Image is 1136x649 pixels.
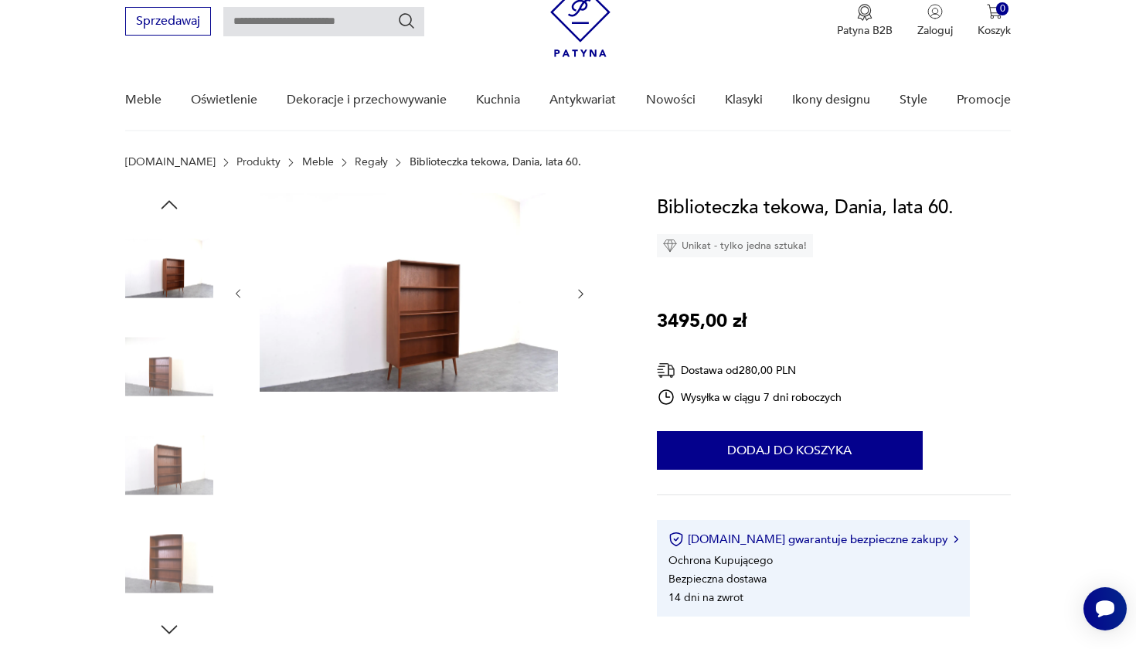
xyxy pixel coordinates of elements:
div: 0 [996,2,1009,15]
li: Ochrona Kupującego [668,553,773,568]
li: Bezpieczna dostawa [668,572,767,586]
a: [DOMAIN_NAME] [125,156,216,168]
div: Unikat - tylko jedna sztuka! [657,234,813,257]
a: Oświetlenie [191,70,257,130]
a: Klasyki [725,70,763,130]
button: 0Koszyk [978,4,1011,38]
div: Wysyłka w ciągu 7 dni roboczych [657,388,842,406]
button: Patyna B2B [837,4,893,38]
button: Szukaj [397,12,416,30]
a: Kuchnia [476,70,520,130]
button: Dodaj do koszyka [657,431,923,470]
button: Sprzedawaj [125,7,211,36]
a: Produkty [236,156,281,168]
p: 3495,00 zł [657,307,747,336]
a: Meble [125,70,162,130]
a: Sprzedawaj [125,17,211,28]
img: Ikona medalu [857,4,872,21]
button: Zaloguj [917,4,953,38]
img: Ikona diamentu [663,239,677,253]
button: [DOMAIN_NAME] gwarantuje bezpieczne zakupy [668,532,958,547]
li: 14 dni na zwrot [668,590,743,605]
p: Patyna B2B [837,23,893,38]
a: Nowości [646,70,696,130]
img: Zdjęcie produktu Biblioteczka tekowa, Dania, lata 60. [260,193,558,392]
a: Style [900,70,927,130]
img: Ikona dostawy [657,361,675,380]
img: Ikona strzałki w prawo [954,535,958,543]
a: Promocje [957,70,1011,130]
img: Zdjęcie produktu Biblioteczka tekowa, Dania, lata 60. [125,323,213,411]
img: Zdjęcie produktu Biblioteczka tekowa, Dania, lata 60. [125,520,213,608]
img: Ikona certyfikatu [668,532,684,547]
img: Zdjęcie produktu Biblioteczka tekowa, Dania, lata 60. [125,224,213,312]
div: Dostawa od 280,00 PLN [657,361,842,380]
img: Ikonka użytkownika [927,4,943,19]
img: Ikona koszyka [987,4,1002,19]
iframe: Smartsupp widget button [1083,587,1127,630]
a: Ikona medaluPatyna B2B [837,4,893,38]
p: Biblioteczka tekowa, Dania, lata 60. [410,156,581,168]
h1: Biblioteczka tekowa, Dania, lata 60. [657,193,954,223]
a: Meble [302,156,334,168]
img: Zdjęcie produktu Biblioteczka tekowa, Dania, lata 60. [125,421,213,509]
a: Antykwariat [549,70,616,130]
a: Ikony designu [792,70,870,130]
p: Koszyk [978,23,1011,38]
p: Zaloguj [917,23,953,38]
a: Dekoracje i przechowywanie [287,70,447,130]
a: Regały [355,156,388,168]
